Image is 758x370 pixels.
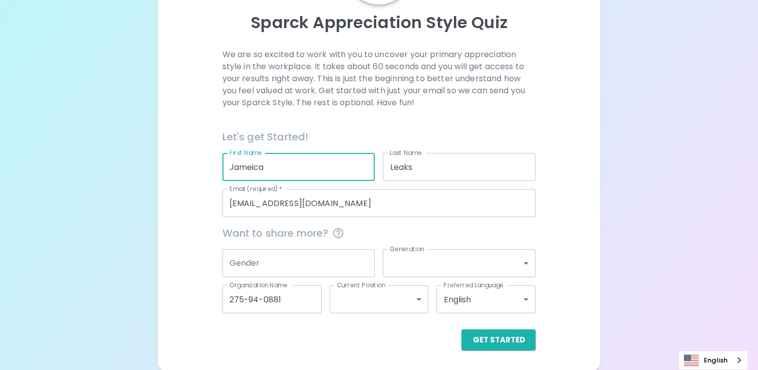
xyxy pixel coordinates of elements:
[222,49,536,109] p: We are so excited to work with you to uncover your primary appreciation style in the workplace. I...
[332,227,344,239] svg: This information is completely confidential and only used for aggregated appreciation studies at ...
[222,129,536,145] h6: Let's get Started!
[436,285,536,313] div: English
[461,329,536,350] button: Get Started
[678,350,748,370] div: Language
[390,148,421,157] label: Last Name
[229,281,288,289] label: Organization Name
[229,148,262,157] label: First Name
[337,281,385,289] label: Current Position
[678,350,748,370] aside: Language selected: English
[679,351,747,369] a: English
[170,13,588,33] p: Sparck Appreciation Style Quiz
[229,184,283,193] label: Email (required)
[443,281,503,289] label: Preferred Language
[222,225,536,241] span: Want to share more?
[390,245,424,253] label: Generation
